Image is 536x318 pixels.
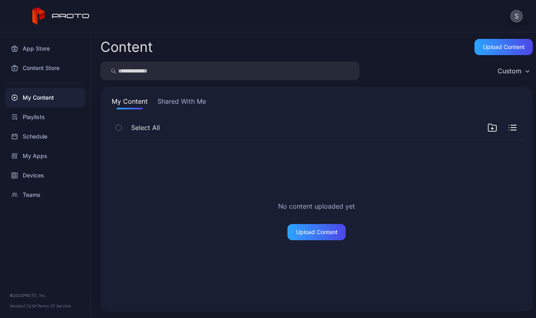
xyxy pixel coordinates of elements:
a: Schedule [5,127,85,146]
h2: No content uploaded yet [278,201,355,211]
a: My Content [5,88,85,107]
div: Content [100,40,153,54]
button: Upload Content [287,224,346,240]
a: Teams [5,185,85,205]
div: Upload Content [483,44,525,50]
button: Custom [493,62,533,80]
button: Shared With Me [156,96,208,109]
button: My Content [110,96,149,109]
a: Devices [5,166,85,185]
button: Upload Content [474,39,533,55]
a: Terms Of Service [37,303,71,308]
span: Select All [131,123,160,132]
a: My Apps [5,146,85,166]
div: Upload Content [296,229,338,235]
div: © 2025 PROTO, Inc. [10,292,81,299]
button: S [510,10,523,23]
div: Custom [498,67,521,75]
span: Version 1.12.0 • [10,303,37,308]
a: Content Store [5,58,85,78]
a: Playlists [5,107,85,127]
a: App Store [5,39,85,58]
